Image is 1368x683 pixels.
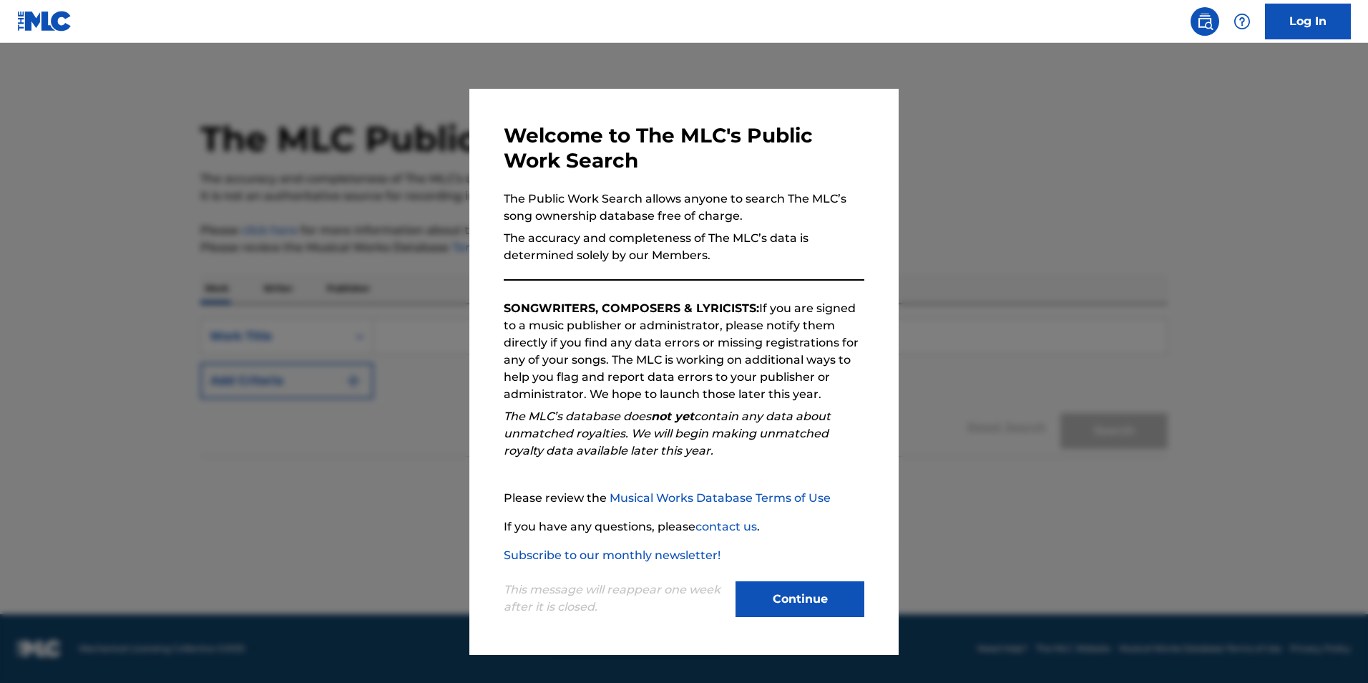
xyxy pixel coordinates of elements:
[610,491,831,505] a: Musical Works Database Terms of Use
[504,230,864,264] p: The accuracy and completeness of The MLC’s data is determined solely by our Members.
[1196,13,1213,30] img: search
[504,518,864,536] p: If you have any questions, please .
[504,301,759,315] strong: SONGWRITERS, COMPOSERS & LYRICISTS:
[695,520,757,533] a: contact us
[1265,4,1351,39] a: Log In
[1233,13,1251,30] img: help
[504,410,831,457] em: The MLC’s database does contain any data about unmatched royalties. We will begin making unmatche...
[504,548,720,562] a: Subscribe to our monthly newsletter!
[504,300,864,403] p: If you are signed to a music publisher or administrator, please notify them directly if you find ...
[1228,7,1256,36] div: Help
[504,190,864,225] p: The Public Work Search allows anyone to search The MLC’s song ownership database free of charge.
[1191,7,1219,36] a: Public Search
[504,123,864,173] h3: Welcome to The MLC's Public Work Search
[17,11,72,32] img: MLC Logo
[504,490,864,507] p: Please review the
[504,581,727,616] p: This message will reappear one week after it is closed.
[651,410,694,423] strong: not yet
[736,581,864,617] button: Continue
